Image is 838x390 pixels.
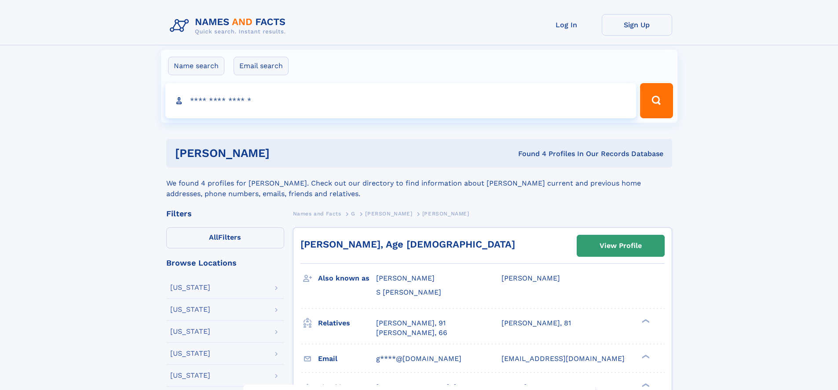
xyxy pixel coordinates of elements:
[165,83,637,118] input: search input
[170,328,210,335] div: [US_STATE]
[376,318,446,328] a: [PERSON_NAME], 91
[170,306,210,313] div: [US_STATE]
[394,149,663,159] div: Found 4 Profiles In Our Records Database
[293,208,341,219] a: Names and Facts
[166,210,284,218] div: Filters
[501,354,625,363] span: [EMAIL_ADDRESS][DOMAIN_NAME]
[422,211,469,217] span: [PERSON_NAME]
[501,318,571,328] a: [PERSON_NAME], 81
[170,284,210,291] div: [US_STATE]
[501,274,560,282] span: [PERSON_NAME]
[602,14,672,36] a: Sign Up
[170,372,210,379] div: [US_STATE]
[175,148,394,159] h1: [PERSON_NAME]
[640,382,650,388] div: ❯
[166,259,284,267] div: Browse Locations
[351,208,355,219] a: G
[577,235,664,256] a: View Profile
[376,288,441,296] span: S [PERSON_NAME]
[376,328,447,338] a: [PERSON_NAME], 66
[300,239,515,250] a: [PERSON_NAME], Age [DEMOGRAPHIC_DATA]
[376,274,435,282] span: [PERSON_NAME]
[166,168,672,199] div: We found 4 profiles for [PERSON_NAME]. Check out our directory to find information about [PERSON_...
[640,318,650,324] div: ❯
[365,211,412,217] span: [PERSON_NAME]
[234,57,289,75] label: Email search
[166,14,293,38] img: Logo Names and Facts
[209,233,218,241] span: All
[365,208,412,219] a: [PERSON_NAME]
[318,316,376,331] h3: Relatives
[640,83,673,118] button: Search Button
[531,14,602,36] a: Log In
[600,236,642,256] div: View Profile
[318,351,376,366] h3: Email
[351,211,355,217] span: G
[170,350,210,357] div: [US_STATE]
[640,354,650,359] div: ❯
[168,57,224,75] label: Name search
[318,271,376,286] h3: Also known as
[166,227,284,248] label: Filters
